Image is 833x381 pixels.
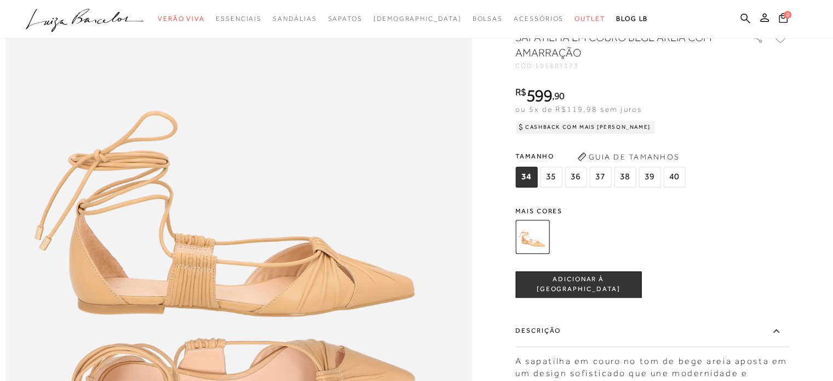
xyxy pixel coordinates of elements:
button: Guia de Tamanhos [573,148,683,166]
span: 599 [526,86,552,105]
span: 34 [515,167,537,187]
span: Verão Viva [158,15,205,22]
span: Mais cores [515,208,789,214]
a: categoryNavScreenReaderText [472,9,503,29]
span: Sapatos [328,15,362,22]
span: ADICIONAR À [GEOGRAPHIC_DATA] [516,275,641,294]
span: 40 [663,167,685,187]
span: [DEMOGRAPHIC_DATA] [374,15,462,22]
i: R$ [515,87,526,97]
a: noSubCategoriesText [374,9,462,29]
span: 105803173 [535,62,579,70]
span: Acessórios [514,15,564,22]
span: 35 [540,167,562,187]
span: Essenciais [216,15,262,22]
a: categoryNavScreenReaderText [216,9,262,29]
img: SAPATILHA EM COURO BEGE AREIA COM AMARRAÇÃO [515,220,549,254]
span: 39 [639,167,660,187]
span: 36 [565,167,587,187]
a: categoryNavScreenReaderText [575,9,605,29]
a: categoryNavScreenReaderText [514,9,564,29]
a: BLOG LB [616,9,648,29]
a: categoryNavScreenReaderText [273,9,317,29]
button: 0 [775,12,791,27]
a: categoryNavScreenReaderText [328,9,362,29]
span: ou 5x de R$119,98 sem juros [515,105,642,113]
span: Bolsas [472,15,503,22]
label: Descrição [515,315,789,347]
span: 37 [589,167,611,187]
h1: SAPATILHA EM COURO BEGE AREIA COM AMARRAÇÃO [515,30,721,60]
i: , [552,91,565,101]
button: ADICIONAR À [GEOGRAPHIC_DATA] [515,271,641,298]
div: CÓD: [515,62,734,69]
span: 0 [784,11,791,19]
a: categoryNavScreenReaderText [158,9,205,29]
span: Tamanho [515,148,688,164]
span: 90 [554,90,565,101]
span: Sandálias [273,15,317,22]
span: BLOG LB [616,15,648,22]
div: Cashback com Mais [PERSON_NAME] [515,121,655,134]
span: Outlet [575,15,605,22]
span: 38 [614,167,636,187]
